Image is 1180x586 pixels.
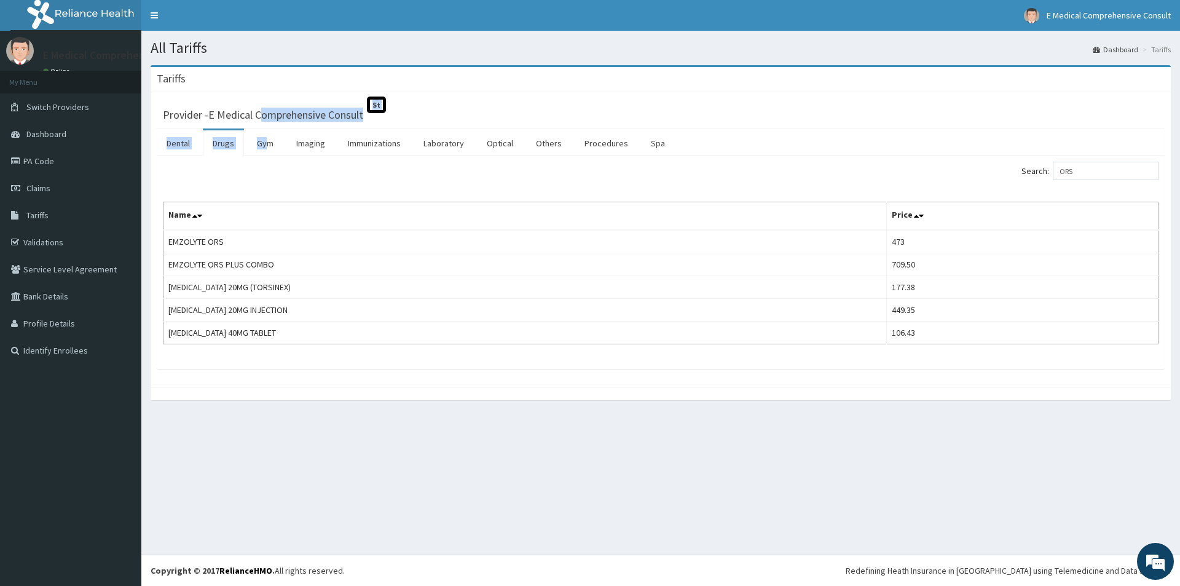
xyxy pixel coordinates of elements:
span: Switch Providers [26,101,89,113]
a: Spa [641,130,675,156]
th: Name [163,202,887,231]
a: Dashboard [1093,44,1138,55]
td: [MEDICAL_DATA] 20MG INJECTION [163,299,887,322]
span: We're online! [71,155,170,279]
img: d_794563401_company_1708531726252_794563401 [23,61,50,92]
footer: All rights reserved. [141,555,1180,586]
a: RelianceHMO [219,565,272,576]
div: Redefining Heath Insurance in [GEOGRAPHIC_DATA] using Telemedicine and Data Science! [846,564,1171,577]
td: 473 [887,230,1158,253]
span: Dashboard [26,129,66,140]
a: Optical [477,130,523,156]
th: Price [887,202,1158,231]
a: Procedures [575,130,638,156]
li: Tariffs [1139,44,1171,55]
a: Laboratory [414,130,474,156]
td: 449.35 [887,299,1158,322]
label: Search: [1021,162,1158,180]
a: Imaging [286,130,335,156]
a: Drugs [203,130,244,156]
span: St [367,97,386,113]
td: EMZOLYTE ORS [163,230,887,253]
strong: Copyright © 2017 . [151,565,275,576]
img: User Image [1024,8,1039,23]
h3: Tariffs [157,73,186,84]
td: EMZOLYTE ORS PLUS COMBO [163,253,887,276]
td: [MEDICAL_DATA] 40MG TABLET [163,322,887,344]
a: Others [526,130,572,156]
div: Chat with us now [64,69,206,85]
div: Minimize live chat window [202,6,231,36]
span: Claims [26,183,50,194]
p: E Medical Comprehensive Consult [43,50,203,61]
td: [MEDICAL_DATA] 20MG (TORSINEX) [163,276,887,299]
span: E Medical Comprehensive Consult [1047,10,1171,21]
input: Search: [1053,162,1158,180]
a: Immunizations [338,130,411,156]
a: Dental [157,130,200,156]
a: Gym [247,130,283,156]
img: User Image [6,37,34,65]
a: Online [43,67,73,76]
td: 177.38 [887,276,1158,299]
span: Tariffs [26,210,49,221]
td: 709.50 [887,253,1158,276]
h1: All Tariffs [151,40,1171,56]
td: 106.43 [887,322,1158,344]
textarea: Type your message and hit 'Enter' [6,336,234,379]
h3: Provider - E Medical Comprehensive Consult [163,109,363,121]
